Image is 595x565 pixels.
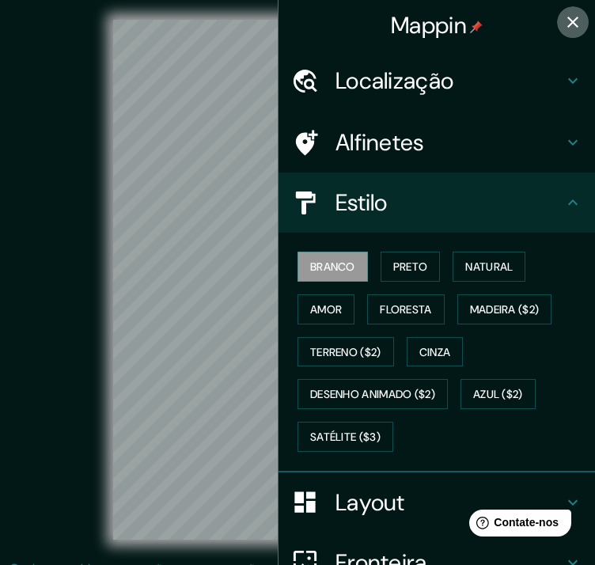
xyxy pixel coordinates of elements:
[310,260,355,274] font: Branco
[391,10,467,40] font: Mappin
[380,302,431,317] font: Floresta
[279,112,595,173] div: Alfinetes
[113,20,481,540] canvas: Mapa
[335,127,424,157] font: Alfinetes
[457,294,552,324] button: Madeira ($2)
[460,379,536,409] button: Azul ($2)
[279,173,595,233] div: Estilo
[465,260,513,274] font: Natural
[393,260,428,274] font: Preto
[470,302,540,317] font: Madeira ($2)
[453,252,525,282] button: Natural
[297,422,393,452] button: Satélite ($3)
[310,302,342,317] font: Amor
[407,337,464,367] button: Cinza
[297,294,354,324] button: Amor
[310,388,435,402] font: Desenho animado ($2)
[419,345,451,359] font: Cinza
[381,252,441,282] button: Preto
[454,503,578,548] iframe: Iniciador de widget de ajuda
[279,472,595,533] div: Layout
[297,252,368,282] button: Branco
[335,188,388,218] font: Estilo
[297,337,394,367] button: Terreno ($2)
[470,21,483,33] img: pin-icon.png
[335,66,453,96] font: Localização
[279,51,595,111] div: Localização
[473,388,523,402] font: Azul ($2)
[297,379,448,409] button: Desenho animado ($2)
[310,430,381,444] font: Satélite ($3)
[310,345,381,359] font: Terreno ($2)
[367,294,444,324] button: Floresta
[335,487,405,518] font: Layout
